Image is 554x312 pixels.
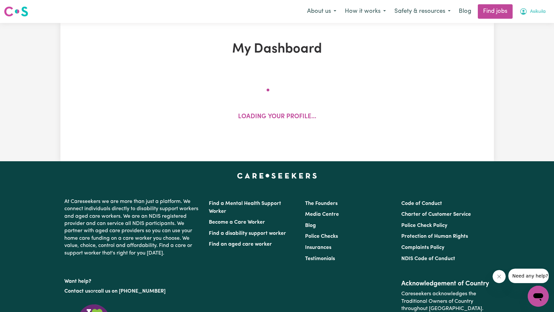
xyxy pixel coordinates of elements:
p: Loading your profile... [238,112,316,122]
iframe: Close message [493,270,506,283]
button: How it works [341,5,390,18]
a: Blog [455,4,475,19]
a: Become a Care Worker [209,220,265,225]
a: NDIS Code of Conduct [401,256,455,261]
a: call us on [PHONE_NUMBER] [95,289,166,294]
span: Asikuila [530,8,546,15]
button: Safety & resources [390,5,455,18]
img: Careseekers logo [4,6,28,17]
a: Testimonials [305,256,335,261]
a: Find a disability support worker [209,231,286,236]
a: Charter of Customer Service [401,212,471,217]
a: Careseekers logo [4,4,28,19]
p: Want help? [64,275,201,285]
a: Media Centre [305,212,339,217]
a: Contact us [64,289,90,294]
a: Police Checks [305,234,338,239]
a: The Founders [305,201,338,206]
a: Careseekers home page [237,173,317,178]
a: Blog [305,223,316,228]
iframe: Message from company [508,269,549,283]
a: Code of Conduct [401,201,442,206]
p: or [64,285,201,298]
a: Protection of Human Rights [401,234,468,239]
a: Police Check Policy [401,223,447,228]
button: My Account [515,5,550,18]
h1: My Dashboard [137,41,418,57]
a: Complaints Policy [401,245,444,250]
iframe: Button to launch messaging window [528,286,549,307]
button: About us [303,5,341,18]
p: At Careseekers we are more than just a platform. We connect individuals directly to disability su... [64,195,201,259]
a: Find jobs [478,4,513,19]
h2: Acknowledgement of Country [401,280,490,288]
a: Find a Mental Health Support Worker [209,201,281,214]
a: Find an aged care worker [209,242,272,247]
a: Insurances [305,245,331,250]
